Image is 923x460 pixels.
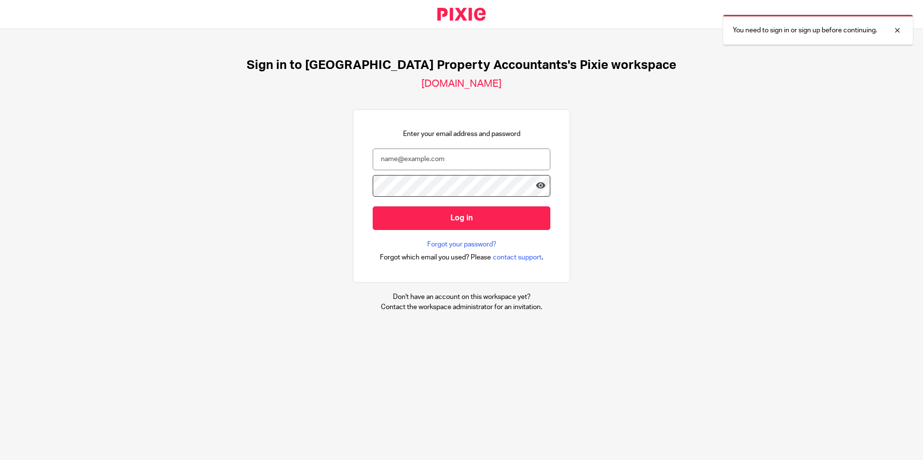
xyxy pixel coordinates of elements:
h2: [DOMAIN_NAME] [421,78,502,90]
p: Contact the workspace administrator for an invitation. [381,302,542,312]
input: name@example.com [373,149,550,170]
div: . [380,252,544,263]
input: Log in [373,206,550,230]
p: You need to sign in or sign up before continuing. [733,26,877,35]
p: Don't have an account on this workspace yet? [381,292,542,302]
p: Enter your email address and password [403,129,520,139]
span: Forgot which email you used? Please [380,253,491,262]
h1: Sign in to [GEOGRAPHIC_DATA] Property Accountants's Pixie workspace [247,58,676,73]
span: contact support [493,253,542,262]
a: Forgot your password? [427,240,496,249]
